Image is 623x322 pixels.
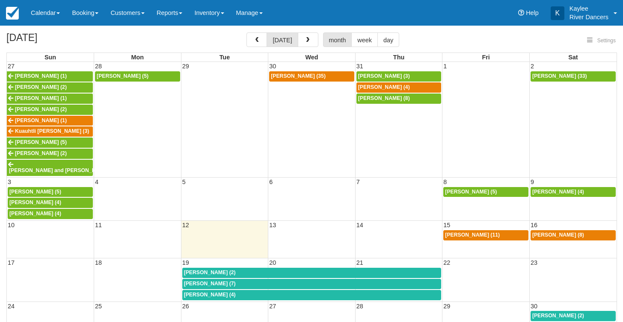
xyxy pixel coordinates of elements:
span: [PERSON_NAME] (4) [358,84,410,90]
span: 4 [94,179,99,185]
span: 17 [7,259,15,266]
span: 29 [442,303,451,310]
button: [DATE] [267,32,298,47]
span: 8 [442,179,448,185]
span: [PERSON_NAME] (4) [532,189,584,195]
span: 19 [181,259,190,266]
button: day [377,32,399,47]
span: 2 [530,63,535,70]
span: Fri [482,54,489,61]
a: [PERSON_NAME] (5) [95,71,180,82]
a: [PERSON_NAME] (7) [182,279,442,289]
span: 30 [268,63,277,70]
a: [PERSON_NAME] (2) [182,268,442,278]
p: River Dancers [570,13,608,21]
span: [PERSON_NAME] (1) [15,73,67,79]
span: 12 [181,222,190,228]
span: 6 [268,179,273,185]
span: [PERSON_NAME] (5) [9,189,61,195]
span: Sat [568,54,578,61]
a: [PERSON_NAME] (5) [7,138,93,148]
span: [PERSON_NAME] (2) [15,84,67,90]
a: [PERSON_NAME] (4) [8,198,93,208]
span: [PERSON_NAME] and [PERSON_NAME] (2) [9,167,117,173]
span: 31 [356,63,364,70]
a: [PERSON_NAME] (5) [8,187,93,197]
span: 5 [181,179,187,185]
span: [PERSON_NAME] (4) [9,199,61,205]
span: [PERSON_NAME] (2) [532,313,584,319]
span: Mon [131,54,144,61]
span: 7 [356,179,361,185]
button: month [323,32,352,47]
span: 21 [356,259,364,266]
button: week [351,32,378,47]
span: 20 [268,259,277,266]
span: [PERSON_NAME] (2) [15,150,67,156]
span: Sun [44,54,56,61]
span: 3 [7,179,12,185]
span: 18 [94,259,103,266]
span: 27 [268,303,277,310]
i: Help [518,10,524,16]
a: [PERSON_NAME] (1) [7,116,93,126]
span: 29 [181,63,190,70]
span: 1 [442,63,448,70]
img: checkfront-main-nav-mini-logo.png [6,7,19,20]
span: [PERSON_NAME] (8) [358,95,410,101]
a: [PERSON_NAME] (35) [269,71,354,82]
a: [PERSON_NAME] (2) [7,105,93,115]
a: Kuauhtli [PERSON_NAME] (3) [7,126,93,137]
a: [PERSON_NAME] (1) [7,94,93,104]
h2: [DATE] [6,32,115,48]
span: 26 [181,303,190,310]
span: [PERSON_NAME] (2) [15,106,67,112]
span: 27 [7,63,15,70]
p: Kaylee [570,4,608,13]
span: Kuauhtli [PERSON_NAME] (3) [15,128,89,134]
a: [PERSON_NAME] (4) [182,290,442,300]
span: [PERSON_NAME] (5) [15,139,67,145]
span: 24 [7,303,15,310]
span: 9 [530,179,535,185]
span: 25 [94,303,103,310]
span: [PERSON_NAME] (11) [445,232,500,238]
span: 22 [442,259,451,266]
span: [PERSON_NAME] (4) [184,292,236,298]
a: [PERSON_NAME] (33) [531,71,616,82]
span: [PERSON_NAME] (35) [271,73,326,79]
span: 14 [356,222,364,228]
span: [PERSON_NAME] (3) [358,73,410,79]
span: 28 [356,303,364,310]
span: [PERSON_NAME] (5) [97,73,148,79]
span: Thu [393,54,404,61]
a: [PERSON_NAME] (4) [356,82,442,93]
span: [PERSON_NAME] (1) [15,117,67,123]
a: [PERSON_NAME] (3) [356,71,442,82]
span: 30 [530,303,538,310]
a: [PERSON_NAME] (5) [443,187,528,197]
a: [PERSON_NAME] (2) [7,149,93,159]
span: 16 [530,222,538,228]
span: Wed [305,54,318,61]
a: [PERSON_NAME] (8) [531,230,616,240]
a: [PERSON_NAME] (4) [8,209,93,219]
span: Tue [220,54,230,61]
span: [PERSON_NAME] (33) [532,73,587,79]
span: [PERSON_NAME] (8) [532,232,584,238]
span: [PERSON_NAME] (2) [184,269,236,275]
span: Help [526,9,539,16]
button: Settings [582,35,621,47]
span: [PERSON_NAME] (7) [184,281,236,287]
a: [PERSON_NAME] (2) [7,82,93,93]
span: 13 [268,222,277,228]
span: 15 [442,222,451,228]
a: [PERSON_NAME] (4) [531,187,616,197]
span: [PERSON_NAME] (1) [15,95,67,101]
a: [PERSON_NAME] (1) [7,71,93,82]
span: 11 [94,222,103,228]
span: [PERSON_NAME] (4) [9,211,61,217]
a: [PERSON_NAME] (8) [356,94,442,104]
div: K [551,6,564,20]
span: [PERSON_NAME] (5) [445,189,497,195]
